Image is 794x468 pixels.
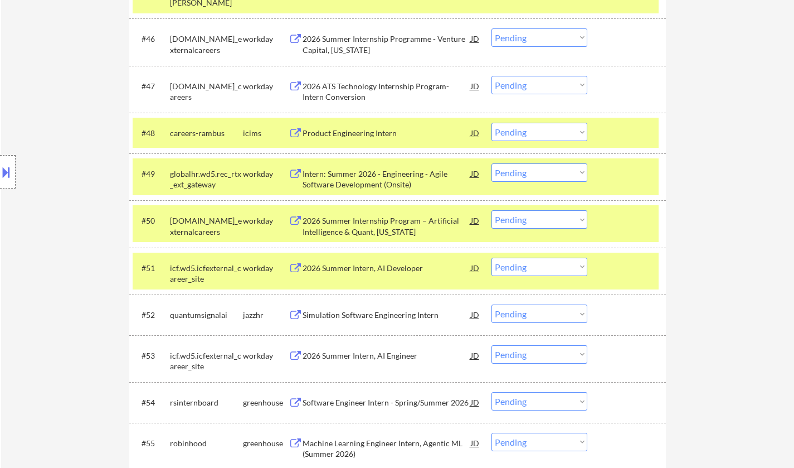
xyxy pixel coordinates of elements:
[243,215,289,226] div: workday
[170,263,243,284] div: icf.wd5.icfexternal_career_site
[470,433,481,453] div: JD
[470,210,481,230] div: JD
[142,350,161,361] div: #53
[243,128,289,139] div: icims
[243,168,289,180] div: workday
[303,350,471,361] div: 2026 Summer Intern, AI Engineer
[470,305,481,325] div: JD
[303,263,471,274] div: 2026 Summer Intern, AI Developer
[170,350,243,372] div: icf.wd5.icfexternal_career_site
[142,33,161,45] div: #46
[243,438,289,449] div: greenhouse
[303,128,471,139] div: Product Engineering Intern
[243,350,289,361] div: workday
[170,168,243,190] div: globalhr.wd5.rec_rtx_ext_gateway
[243,310,289,321] div: jazzhr
[243,263,289,274] div: workday
[170,397,243,408] div: rsinternboard
[243,397,289,408] div: greenhouse
[170,310,243,321] div: quantumsignalai
[470,392,481,412] div: JD
[303,215,471,237] div: 2026 Summer Internship Program – Artificial Intelligence & Quant, [US_STATE]
[470,28,481,49] div: JD
[142,397,161,408] div: #54
[170,33,243,55] div: [DOMAIN_NAME]_externalcareers
[142,438,161,449] div: #55
[142,310,161,321] div: #52
[303,438,471,460] div: Machine Learning Engineer Intern, Agentic ML (Summer 2026)
[170,81,243,103] div: [DOMAIN_NAME]_careers
[470,163,481,184] div: JD
[303,397,471,408] div: Software Engineer Intern - Spring/Summer 2026
[170,128,243,139] div: careers-rambus
[470,76,481,96] div: JD
[170,215,243,237] div: [DOMAIN_NAME]_externalcareers
[303,310,471,321] div: Simulation Software Engineering Intern
[170,438,243,449] div: robinhood
[303,33,471,55] div: 2026 Summer Internship Programme - Venture Capital, [US_STATE]
[243,81,289,92] div: workday
[243,33,289,45] div: workday
[470,345,481,365] div: JD
[470,258,481,278] div: JD
[303,81,471,103] div: 2026 ATS Technology Internship Program- Intern Conversion
[303,168,471,190] div: Intern: Summer 2026 - Engineering - Agile Software Development (Onsite)
[470,123,481,143] div: JD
